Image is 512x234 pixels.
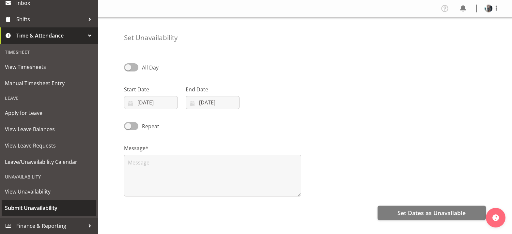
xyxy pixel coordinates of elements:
span: Time & Attendance [16,31,85,40]
a: Apply for Leave [2,105,96,121]
span: Repeat [138,122,159,130]
a: Submit Unavailability [2,200,96,216]
span: View Unavailability [5,187,93,196]
span: All Day [142,64,159,71]
button: Set Dates as Unavailable [378,206,486,220]
span: Set Dates as Unavailable [397,209,466,217]
a: Manual Timesheet Entry [2,75,96,91]
label: Start Date [124,86,178,93]
a: Leave/Unavailability Calendar [2,154,96,170]
a: View Leave Balances [2,121,96,137]
div: Unavailability [2,170,96,183]
span: Shifts [16,14,85,24]
h4: Set Unavailability [124,34,178,41]
span: Apply for Leave [5,108,93,118]
div: Leave [2,91,96,105]
input: Click to select... [124,96,178,109]
span: Submit Unavailability [5,203,93,213]
span: Leave/Unavailability Calendar [5,157,93,167]
span: View Leave Requests [5,141,93,150]
span: View Timesheets [5,62,93,72]
label: Message* [124,144,301,152]
a: View Timesheets [2,59,96,75]
img: karen-rimmer509cc44dc399f68592e3a0628bc04820.png [485,5,492,12]
span: View Leave Balances [5,124,93,134]
label: End Date [186,86,240,93]
div: Timesheet [2,45,96,59]
a: View Leave Requests [2,137,96,154]
a: View Unavailability [2,183,96,200]
span: Manual Timesheet Entry [5,78,93,88]
img: help-xxl-2.png [492,214,499,221]
input: Click to select... [186,96,240,109]
span: Finance & Reporting [16,221,85,231]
